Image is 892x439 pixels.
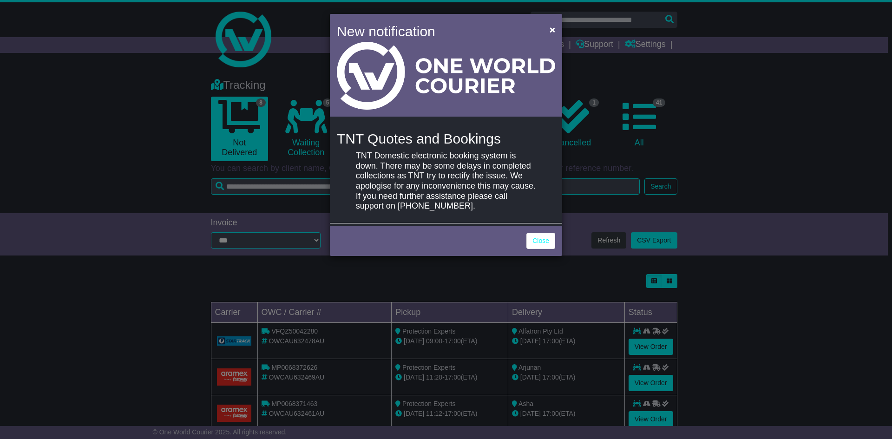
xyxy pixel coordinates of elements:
[356,151,536,211] p: TNT Domestic electronic booking system is down. There may be some delays in completed collections...
[337,21,536,42] h4: New notification
[545,20,560,39] button: Close
[550,24,555,35] span: ×
[337,131,555,146] h4: TNT Quotes and Bookings
[526,233,555,249] a: Close
[337,42,555,110] img: Light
